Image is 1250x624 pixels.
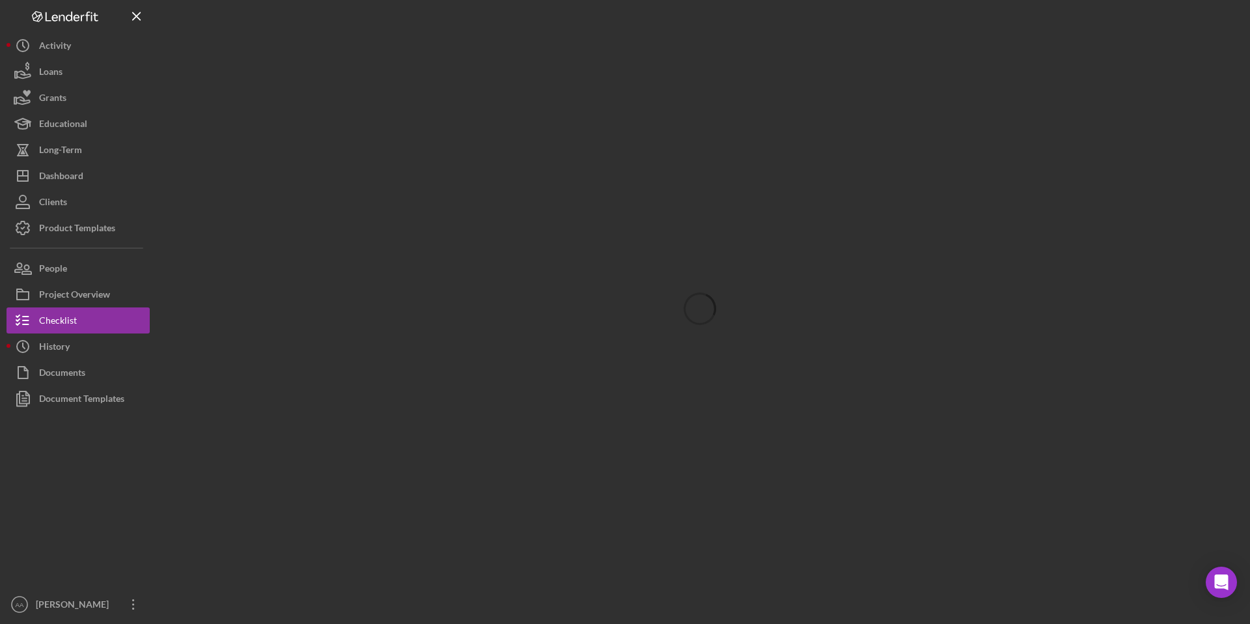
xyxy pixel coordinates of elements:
div: History [39,333,70,363]
div: [PERSON_NAME] [33,591,117,621]
div: Dashboard [39,163,83,192]
button: Educational [7,111,150,137]
button: Loans [7,59,150,85]
div: Documents [39,360,85,389]
button: Product Templates [7,215,150,241]
div: People [39,255,67,285]
button: Clients [7,189,150,215]
div: Open Intercom Messenger [1206,567,1237,598]
div: Project Overview [39,281,110,311]
button: History [7,333,150,360]
text: AA [16,601,24,608]
button: Long-Term [7,137,150,163]
button: Checklist [7,307,150,333]
button: Documents [7,360,150,386]
button: AA[PERSON_NAME] [7,591,150,617]
div: Activity [39,33,71,62]
div: Checklist [39,307,77,337]
button: Grants [7,85,150,111]
div: Educational [39,111,87,140]
button: Dashboard [7,163,150,189]
div: Long-Term [39,137,82,166]
div: Loans [39,59,62,88]
div: Grants [39,85,66,114]
button: Activity [7,33,150,59]
button: People [7,255,150,281]
button: Document Templates [7,386,150,412]
div: Clients [39,189,67,218]
button: Project Overview [7,281,150,307]
div: Product Templates [39,215,115,244]
div: Document Templates [39,386,124,415]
